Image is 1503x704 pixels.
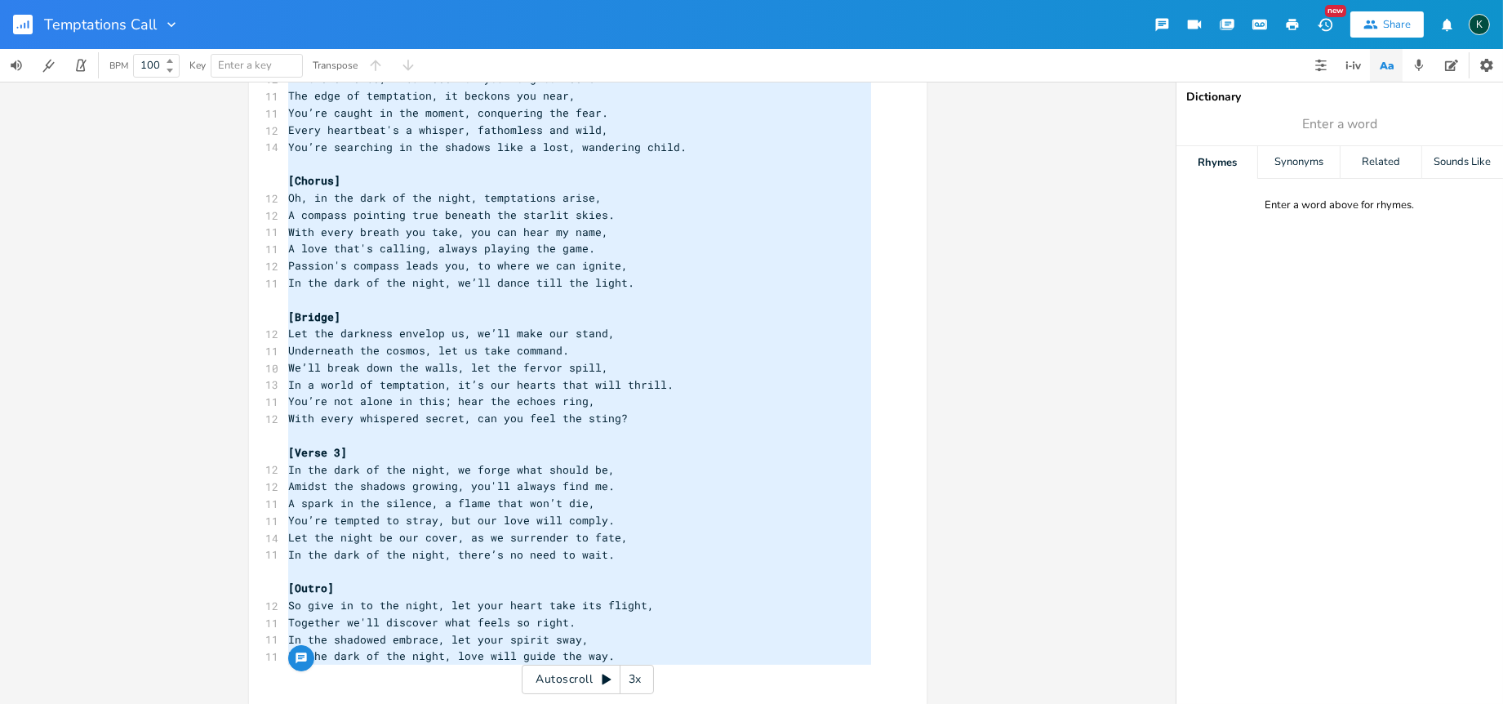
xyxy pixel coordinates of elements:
[288,105,608,120] span: You’re caught in the moment, conquering the fear.
[522,665,654,694] div: Autoscroll
[288,479,615,493] span: Amidst the shadows growing, you'll always find me.
[44,17,157,32] span: Temptations Call
[313,60,358,70] div: Transpose
[288,615,576,630] span: Together we'll discover what feels so right.
[1469,14,1490,35] div: Koval
[109,61,128,70] div: BPM
[288,462,615,477] span: In the dark of the night, we forge what should be,
[1325,5,1346,17] div: New
[288,360,608,375] span: We’ll break down the walls, let the fervor spill,
[218,58,272,73] span: Enter a key
[288,581,334,595] span: [Outro]
[1350,11,1424,38] button: Share
[288,123,608,137] span: Every heartbeat's a whisper, fathomless and wild,
[288,310,340,324] span: [Bridge]
[288,140,687,154] span: You’re searching in the shadows like a lost, wandering child.
[288,343,569,358] span: Underneath the cosmos, let us take command.
[288,241,595,256] span: A love that's calling, always playing the game.
[288,598,654,613] span: So give in to the night, let your heart take its flight,
[1186,91,1493,103] div: Dictionary
[288,411,628,426] span: With every whispered secret, can you feel the sting?
[288,445,347,460] span: [Verse 3]
[288,173,340,188] span: [Chorus]
[288,326,615,341] span: Let the darkness envelop us, we’ll make our stand,
[1422,146,1503,179] div: Sounds Like
[288,88,576,103] span: The edge of temptation, it beckons you near,
[288,513,615,528] span: You’re tempted to stray, but our love will comply.
[288,377,674,392] span: In a world of temptation, it’s our hearts that will thrill.
[288,258,628,273] span: Passion's compass leads you, to where we can ignite,
[288,547,615,562] span: In the dark of the night, there’s no need to wait.
[288,225,608,239] span: With every breath you take, you can hear my name,
[1383,17,1411,32] div: Share
[288,496,595,510] span: A spark in the silence, a flame that won’t die,
[620,665,650,694] div: 3x
[288,648,615,663] span: In the dark of the night, love will guide the way.
[1176,146,1257,179] div: Rhymes
[1309,10,1341,39] button: New
[288,394,595,408] span: You’re not alone in this; hear the echoes ring,
[1265,198,1415,212] div: Enter a word above for rhymes.
[1469,6,1490,43] button: K
[288,190,602,205] span: Oh, in the dark of the night, temptations arise,
[1302,115,1377,134] span: Enter a word
[288,530,628,545] span: Let the night be our cover, as we surrender to fate,
[288,207,615,222] span: A compass pointing true beneath the starlit skies.
[1258,146,1339,179] div: Synonyms
[1341,146,1421,179] div: Related
[288,275,634,290] span: In the dark of the night, we’ll dance till the light.
[288,632,589,647] span: In the shadowed embrace, let your spirit sway,
[189,60,206,70] div: Key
